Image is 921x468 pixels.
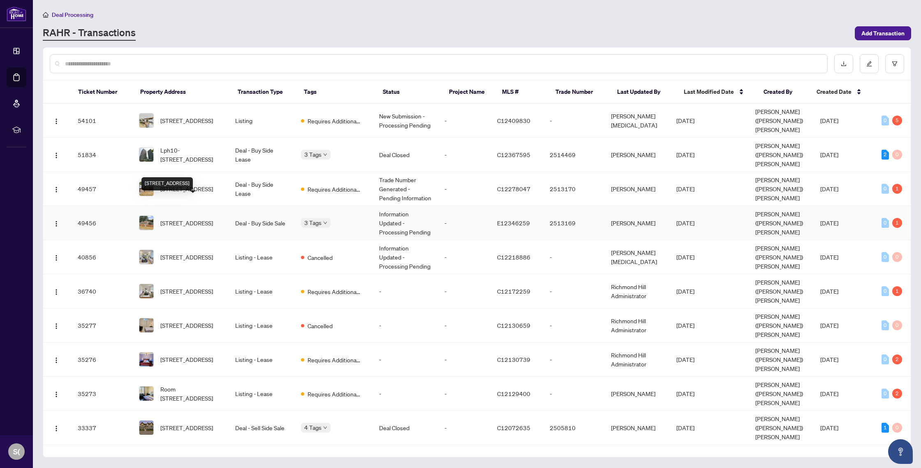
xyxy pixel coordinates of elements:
td: 35277 [71,308,132,343]
td: Listing - Lease [229,377,294,411]
td: Listing [229,104,294,138]
span: [DATE] [820,253,838,261]
th: MLS # [495,81,548,104]
td: Deal - Sell Side Sale [229,411,294,445]
span: C12218886 [497,253,530,261]
div: 1 [882,423,889,433]
span: Requires Additional Docs [308,287,361,296]
span: filter [892,61,898,67]
div: 2 [892,354,902,364]
span: [DATE] [676,253,694,261]
span: [STREET_ADDRESS] [160,321,213,330]
span: [PERSON_NAME] ([PERSON_NAME]) [PERSON_NAME] [755,244,803,270]
img: Logo [53,220,60,227]
span: C12367595 [497,151,530,158]
td: - [543,240,604,274]
button: Logo [50,216,63,229]
img: thumbnail-img [139,250,153,264]
div: 0 [892,320,902,330]
td: Richmond Hill Administrator [604,274,670,308]
img: thumbnail-img [139,284,153,298]
td: [PERSON_NAME][MEDICAL_DATA] [604,104,670,138]
span: [DATE] [676,424,694,431]
span: [DATE] [676,151,694,158]
td: - [438,343,491,377]
span: [PERSON_NAME] ([PERSON_NAME]) [PERSON_NAME] [755,313,803,338]
td: - [438,206,491,240]
span: Requires Additional Docs [308,185,361,194]
span: 3 Tags [304,150,322,159]
th: Trade Number [549,81,611,104]
th: Ticket Number [72,81,134,104]
span: 3 Tags [304,218,322,227]
td: Trade Number Generated - Pending Information [373,172,438,206]
td: Deal Closed [373,411,438,445]
span: [DATE] [676,185,694,192]
td: 54101 [71,104,132,138]
td: [PERSON_NAME] [604,138,670,172]
span: Cancelled [308,253,333,262]
div: 0 [882,354,889,364]
span: [DATE] [820,151,838,158]
div: [STREET_ADDRESS] [141,177,193,190]
span: Created Date [817,87,852,96]
th: Status [376,81,443,104]
th: Created Date [810,81,872,104]
td: [PERSON_NAME] [604,206,670,240]
a: RAHR - Transactions [43,26,136,41]
span: C12409830 [497,117,530,124]
td: - [543,308,604,343]
span: home [43,12,49,18]
span: [DATE] [820,424,838,431]
span: E12346259 [497,219,530,227]
img: thumbnail-img [139,216,153,230]
td: [PERSON_NAME][MEDICAL_DATA] [604,240,670,274]
span: [STREET_ADDRESS] [160,253,213,262]
td: 40856 [71,240,132,274]
td: - [438,172,491,206]
span: down [323,153,327,157]
td: Listing - Lease [229,343,294,377]
div: 0 [882,218,889,228]
span: Requires Additional Docs [308,389,361,398]
span: [DATE] [676,356,694,363]
img: Logo [53,255,60,261]
td: Deal - Buy Side Lease [229,138,294,172]
span: [DATE] [820,185,838,192]
td: 35273 [71,377,132,411]
span: edit [866,61,872,67]
td: - [438,377,491,411]
button: download [834,54,853,73]
span: [STREET_ADDRESS] [160,218,213,227]
td: 2505810 [543,411,604,445]
span: [PERSON_NAME] ([PERSON_NAME]) [PERSON_NAME] [755,381,803,406]
img: thumbnail-img [139,387,153,401]
span: Last Modified Date [684,87,734,96]
div: 0 [882,320,889,330]
td: Listing - Lease [229,240,294,274]
span: C12278047 [497,185,530,192]
td: - [373,343,438,377]
span: Add Transaction [861,27,905,40]
td: Richmond Hill Administrator [604,308,670,343]
span: down [323,221,327,225]
img: thumbnail-img [139,318,153,332]
span: [DATE] [676,322,694,329]
span: Cancelled [308,321,333,330]
div: 0 [882,286,889,296]
div: 1 [892,218,902,228]
td: 49456 [71,206,132,240]
td: - [373,377,438,411]
button: Logo [50,114,63,127]
div: 0 [892,150,902,160]
button: Logo [50,387,63,400]
th: Property Address [134,81,231,104]
td: - [373,274,438,308]
td: Listing - Lease [229,308,294,343]
span: Room [STREET_ADDRESS] [160,385,222,403]
td: 35276 [71,343,132,377]
img: thumbnail-img [139,148,153,162]
span: C12130659 [497,322,530,329]
span: [STREET_ADDRESS] [160,116,213,125]
td: Information Updated - Processing Pending [373,240,438,274]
